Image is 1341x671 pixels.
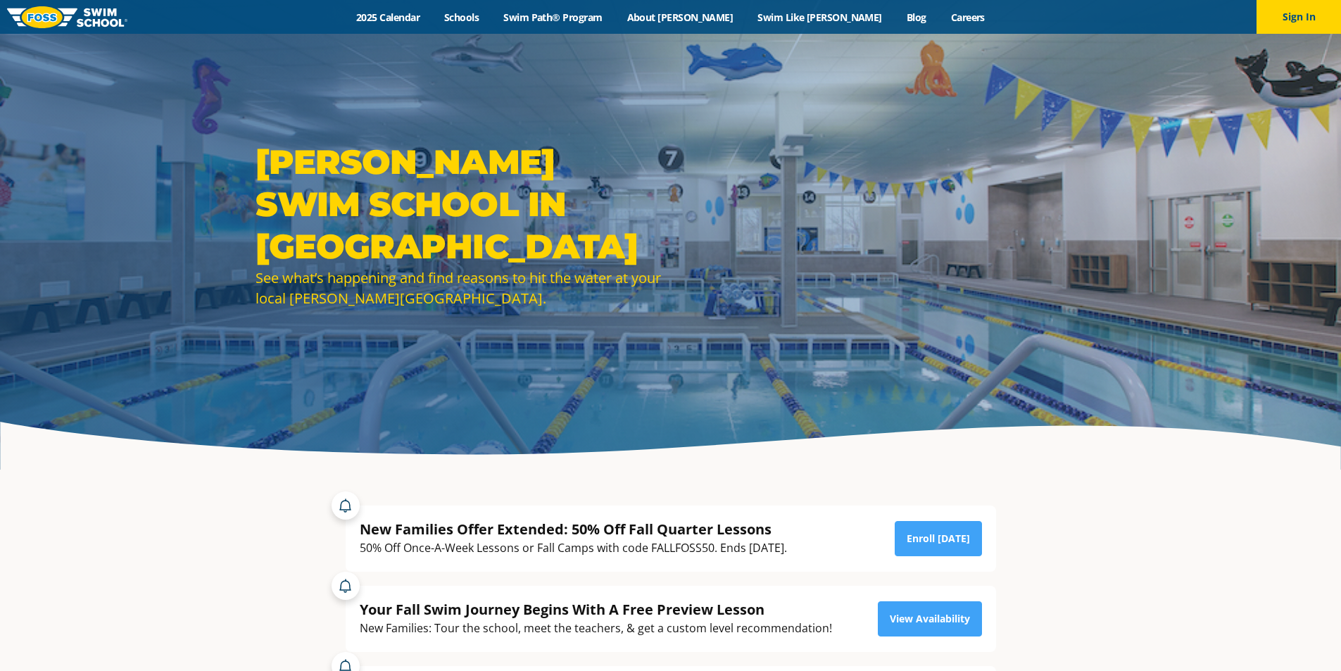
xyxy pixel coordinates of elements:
[615,11,745,24] a: About [PERSON_NAME]
[895,521,982,556] a: Enroll [DATE]
[360,619,832,638] div: New Families: Tour the school, meet the teachers, & get a custom level recommendation!
[360,600,832,619] div: Your Fall Swim Journey Begins With A Free Preview Lesson
[938,11,997,24] a: Careers
[360,539,787,558] div: 50% Off Once-A-Week Lessons or Fall Camps with code FALLFOSS50. Ends [DATE].
[256,141,664,268] h1: [PERSON_NAME] Swim School in [GEOGRAPHIC_DATA]
[360,520,787,539] div: New Families Offer Extended: 50% Off Fall Quarter Lessons
[745,11,895,24] a: Swim Like [PERSON_NAME]
[256,268,664,308] div: See what’s happening and find reasons to hit the water at your local [PERSON_NAME][GEOGRAPHIC_DATA].
[878,601,982,636] a: View Availability
[491,11,615,24] a: Swim Path® Program
[432,11,491,24] a: Schools
[344,11,432,24] a: 2025 Calendar
[894,11,938,24] a: Blog
[7,6,127,28] img: FOSS Swim School Logo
